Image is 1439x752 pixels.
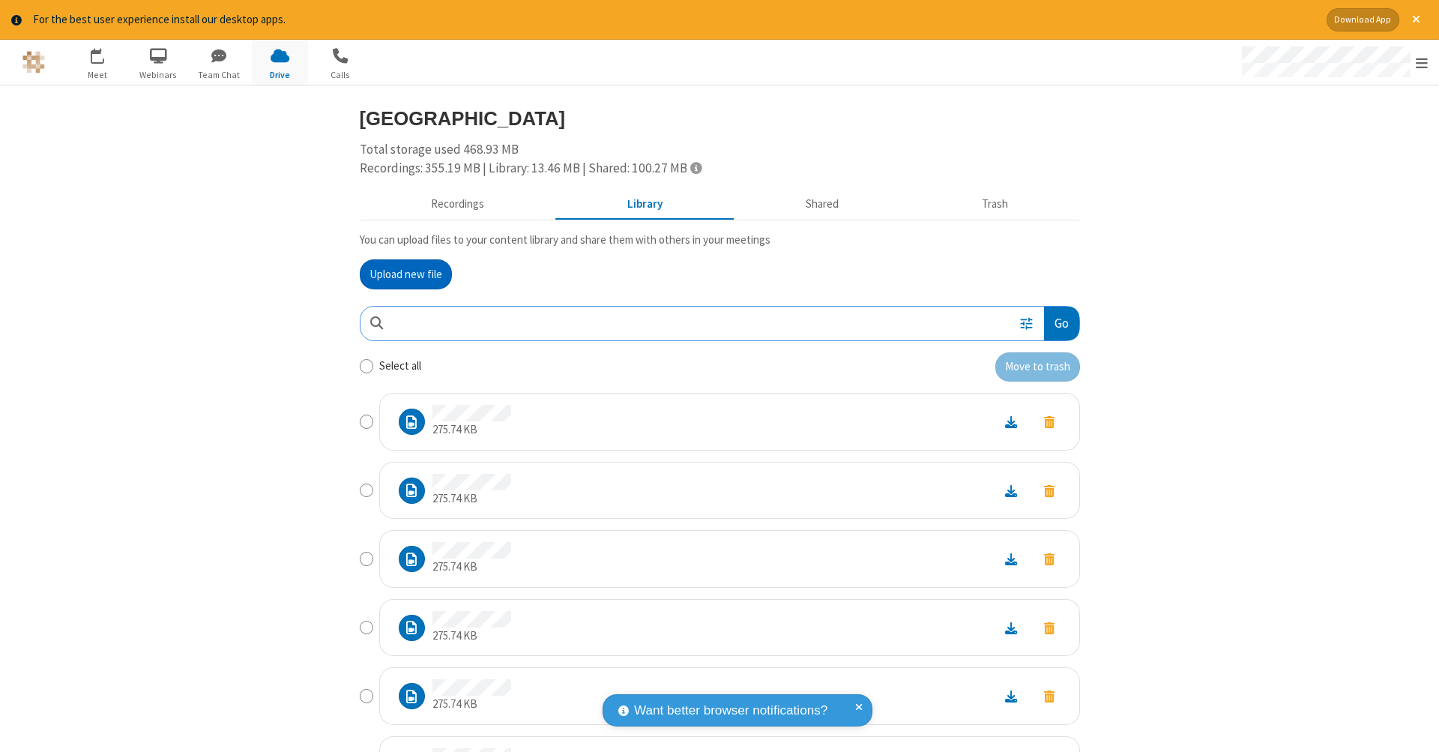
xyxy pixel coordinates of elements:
[1031,549,1068,569] button: Move to trash
[992,688,1031,705] a: Download file
[5,40,61,85] button: Logo
[1228,40,1439,85] div: Open menu
[1044,307,1079,340] button: Go
[360,140,1080,178] div: Total storage used 468.93 MB
[992,413,1031,430] a: Download file
[634,701,827,721] span: Want better browser notifications?
[556,190,734,218] button: Content library
[1031,481,1068,501] button: Move to trash
[22,51,45,73] img: QA Selenium DO NOT DELETE OR CHANGE
[992,550,1031,568] a: Download file
[432,559,511,576] p: 275.74 KB
[1031,686,1068,706] button: Move to trash
[191,68,247,82] span: Team Chat
[1031,618,1068,638] button: Move to trash
[360,259,452,289] button: Upload new file
[690,161,702,174] span: Totals displayed include files that have been moved to the trash.
[33,11,1315,28] div: For the best user experience install our desktop apps.
[734,190,911,218] button: Shared during meetings
[432,490,511,508] p: 275.74 KB
[101,48,111,59] div: 1
[911,190,1080,218] button: Trash
[379,358,421,375] label: Select all
[1327,8,1399,31] button: Download App
[360,108,1080,129] h3: [GEOGRAPHIC_DATA]
[360,232,1080,249] p: You can upload files to your content library and share them with others in your meetings
[252,68,308,82] span: Drive
[995,352,1080,382] button: Move to trash
[313,68,369,82] span: Calls
[432,628,511,645] p: 275.74 KB
[130,68,187,82] span: Webinars
[1031,412,1068,432] button: Move to trash
[432,696,511,713] p: 275.74 KB
[360,159,1080,178] div: Recordings: 355.19 MB | Library: 13.46 MB | Shared: 100.27 MB
[432,421,511,439] p: 275.74 KB
[992,619,1031,637] a: Download file
[1405,8,1428,31] button: Close alert
[70,68,126,82] span: Meet
[992,482,1031,499] a: Download file
[360,190,556,218] button: Recorded meetings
